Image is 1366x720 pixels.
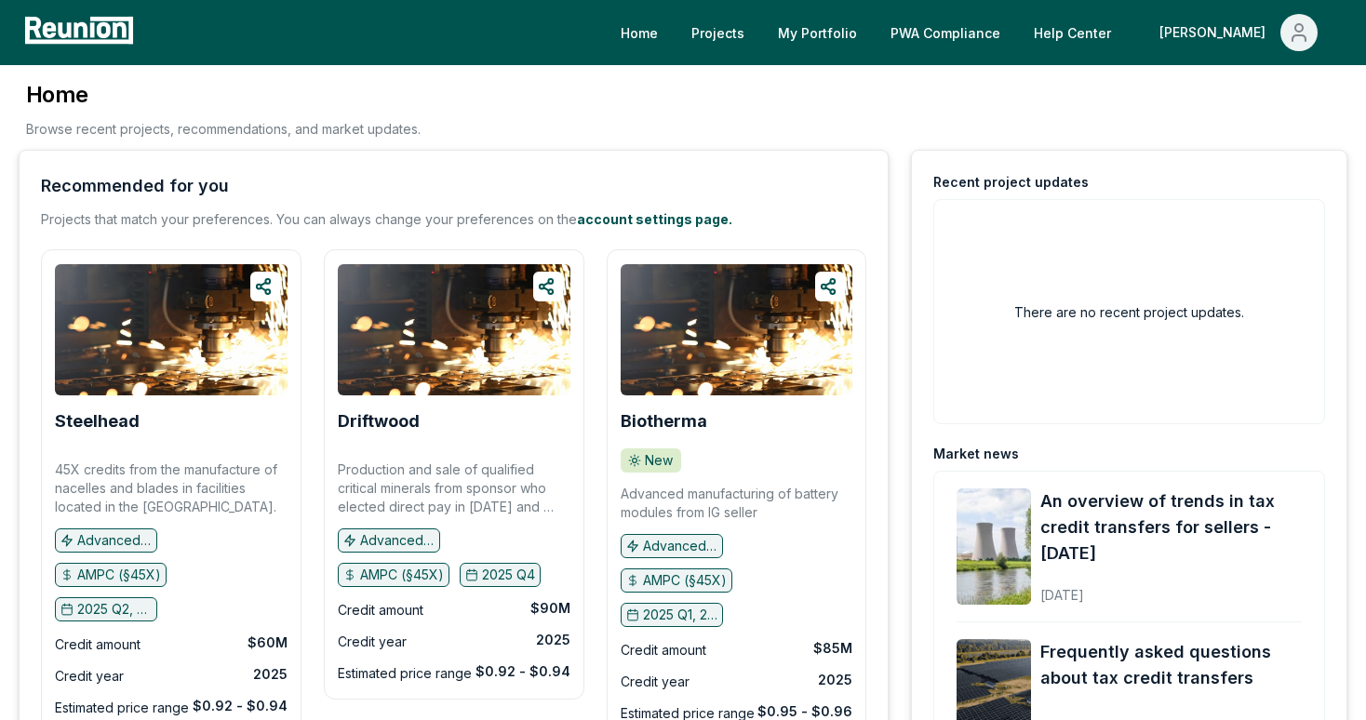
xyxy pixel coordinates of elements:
[55,528,157,553] button: Advanced manufacturing
[536,631,570,649] div: 2025
[338,412,420,431] a: Driftwood
[606,14,1347,51] nav: Main
[55,460,288,516] p: 45X credits from the manufacture of nacelles and blades in facilities located in the [GEOGRAPHIC_...
[55,412,140,431] a: Steelhead
[360,566,444,584] p: AMPC (§45X)
[1040,639,1302,691] a: Frequently asked questions about tax credit transfers
[26,119,421,139] p: Browse recent projects, recommendations, and market updates.
[621,534,723,558] button: Advanced manufacturing
[643,571,727,590] p: AMPC (§45X)
[621,603,723,627] button: 2025 Q1, 2025 Q2, 2025 Q3, 2025 Q4
[253,665,288,684] div: 2025
[482,566,535,584] p: 2025 Q4
[475,662,570,681] div: $0.92 - $0.94
[763,14,872,51] a: My Portfolio
[338,460,570,516] p: Production and sale of qualified critical minerals from sponsor who elected direct pay in [DATE] ...
[338,599,423,621] div: Credit amount
[360,531,435,550] p: Advanced manufacturing
[621,412,707,431] a: Biotherma
[643,606,717,624] p: 2025 Q1, 2025 Q2, 2025 Q3, 2025 Q4
[933,445,1019,463] div: Market news
[1040,488,1302,567] a: An overview of trends in tax credit transfers for sellers - [DATE]
[338,631,407,653] div: Credit year
[606,14,673,51] a: Home
[41,211,577,227] span: Projects that match your preferences. You can always change your preferences on the
[193,697,288,715] div: $0.92 - $0.94
[876,14,1015,51] a: PWA Compliance
[338,528,440,553] button: Advanced manufacturing
[55,597,157,621] button: 2025 Q2, 2025 Q3, 2025 Q4
[338,264,570,395] img: Driftwood
[1019,14,1126,51] a: Help Center
[530,599,570,618] div: $90M
[676,14,759,51] a: Projects
[645,451,673,470] p: New
[1040,572,1302,605] div: [DATE]
[957,488,1031,605] img: An overview of trends in tax credit transfers for sellers - October 2025
[55,665,124,687] div: Credit year
[55,633,141,656] div: Credit amount
[248,633,288,652] div: $60M
[55,697,189,719] div: Estimated price range
[1159,14,1273,51] div: [PERSON_NAME]
[643,537,717,555] p: Advanced manufacturing
[933,173,1089,192] div: Recent project updates
[621,264,853,395] img: Biotherma
[1145,14,1333,51] button: [PERSON_NAME]
[1014,302,1244,322] h2: There are no recent project updates.
[41,173,229,199] div: Recommended for you
[338,662,472,685] div: Estimated price range
[621,639,706,661] div: Credit amount
[55,264,288,395] img: Steelhead
[813,639,852,658] div: $85M
[621,671,690,693] div: Credit year
[77,600,152,619] p: 2025 Q2, 2025 Q3, 2025 Q4
[77,531,152,550] p: Advanced manufacturing
[577,211,732,227] a: account settings page.
[55,411,140,431] b: Steelhead
[338,411,420,431] b: Driftwood
[460,563,541,587] button: 2025 Q4
[621,485,853,522] p: Advanced manufacturing of battery modules from IG seller
[621,411,707,431] b: Biotherma
[26,80,421,110] h3: Home
[77,566,161,584] p: AMPC (§45X)
[818,671,852,689] div: 2025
